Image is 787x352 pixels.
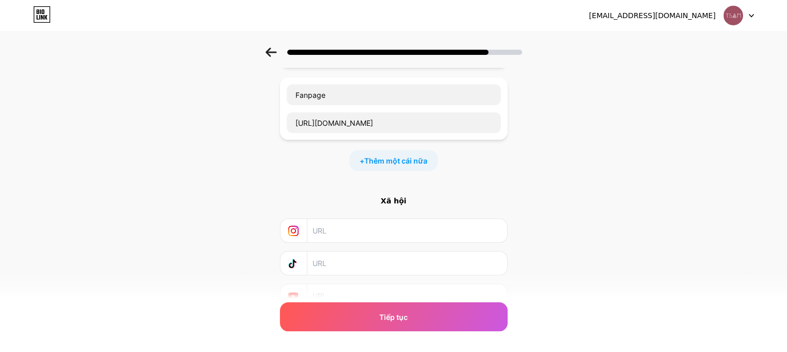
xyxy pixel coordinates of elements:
input: Link name [287,84,501,105]
input: URL [313,284,500,307]
input: URL [313,219,500,242]
font: Thêm một cái nữa [364,156,427,165]
input: URL [287,112,501,133]
font: + [360,156,364,165]
input: URL [313,252,500,275]
font: Tiếp tục [379,313,408,321]
img: Đạt Phạm [723,6,743,25]
font: [EMAIL_ADDRESS][DOMAIN_NAME] [589,11,716,20]
font: Xã hội [381,197,407,205]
